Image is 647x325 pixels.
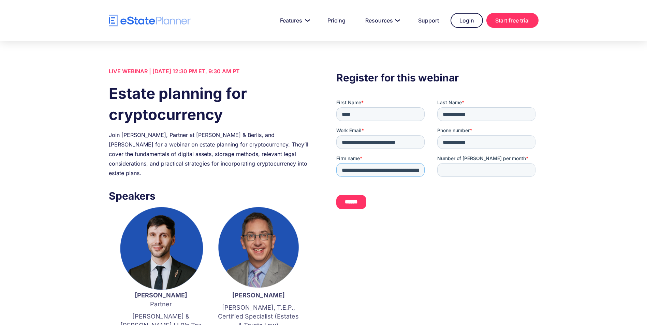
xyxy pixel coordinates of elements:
h1: Estate planning for cryptocurrency [109,83,311,125]
a: Start free trial [486,13,539,28]
p: Partner [119,291,203,309]
div: Join [PERSON_NAME], Partner at [PERSON_NAME] & Berlis, and [PERSON_NAME] for a webinar on estate ... [109,130,311,178]
a: Support [410,14,447,27]
a: Resources [357,14,407,27]
strong: [PERSON_NAME] [135,292,187,299]
div: LIVE WEBINAR | [DATE] 12:30 PM ET, 9:30 AM PT [109,66,311,76]
strong: [PERSON_NAME] [232,292,285,299]
iframe: Form 0 [336,99,538,215]
a: Features [272,14,316,27]
a: home [109,15,191,27]
a: Login [451,13,483,28]
a: Pricing [319,14,354,27]
h3: Speakers [109,188,311,204]
h3: Register for this webinar [336,70,538,86]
